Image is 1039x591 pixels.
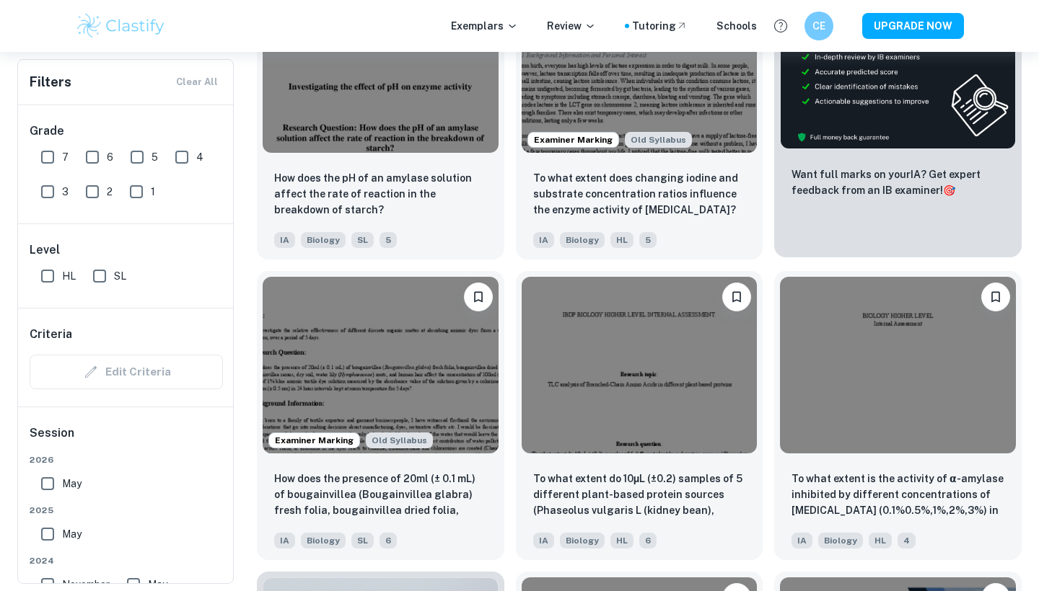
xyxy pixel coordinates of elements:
img: Biology IA example thumbnail: To what extent is the activity of 𝝰-amy [780,277,1016,453]
span: 🎯 [943,185,955,196]
img: Clastify logo [75,12,167,40]
h6: Level [30,241,223,259]
span: 5 [639,232,657,248]
span: HL [62,268,76,284]
span: 3 [62,184,69,200]
p: Review [547,18,596,34]
a: Schools [716,18,757,34]
span: IA [792,533,812,548]
span: May [62,476,82,492]
div: Starting from the May 2025 session, the Biology IA requirements have changed. It's OK to refer to... [625,132,692,148]
span: 6 [107,149,113,165]
span: Old Syllabus [625,132,692,148]
span: HL [869,533,892,548]
span: May [62,526,82,542]
p: Exemplars [451,18,518,34]
a: BookmarkTo what extent do 10μL (±0.2) samples of 5 different plant-based protein sources (Phaseol... [516,271,763,560]
span: 5 [152,149,158,165]
h6: Criteria [30,326,72,343]
span: 2024 [30,554,223,567]
h6: CE [811,18,828,34]
h6: Filters [30,72,71,92]
a: BookmarkTo what extent is the activity of 𝝰-amylase inhibited by different concentrations of bori... [774,271,1022,560]
span: Examiner Marking [269,434,359,447]
span: IA [274,533,295,548]
img: Biology IA example thumbnail: To what extent do 10μL (±0.2) samples of [522,277,758,453]
button: Bookmark [464,283,493,311]
img: Biology IA example thumbnail: How does the presence of 20ml (± 0.1 mL) [263,277,499,453]
div: Criteria filters are unavailable when searching by topic [30,355,223,389]
span: Old Syllabus [366,432,433,448]
span: Biology [301,533,346,548]
p: How does the presence of 20ml (± 0.1 mL) of bougainvillea (Bougainvillea glabra) fresh folia, bou... [274,471,487,520]
button: UPGRADE NOW [862,13,964,39]
p: How does the pH of an amylase solution affect the rate of reaction in the breakdown of starch? [274,170,487,218]
a: Tutoring [632,18,688,34]
button: CE [805,12,833,40]
span: Examiner Marking [528,133,618,146]
span: 1 [151,184,155,200]
span: 6 [380,533,397,548]
div: Starting from the May 2025 session, the Biology IA requirements have changed. It's OK to refer to... [366,432,433,448]
span: SL [114,268,126,284]
span: HL [610,232,634,248]
span: HL [610,533,634,548]
span: 5 [380,232,397,248]
span: Biology [560,232,605,248]
span: Biology [818,533,863,548]
span: 2025 [30,504,223,517]
span: Biology [301,232,346,248]
span: 7 [62,149,69,165]
span: 2026 [30,453,223,466]
span: 4 [898,533,916,548]
span: SL [351,533,374,548]
span: 4 [196,149,203,165]
p: To what extent does changing iodine and substrate concentration ratios influence the enzyme activ... [533,170,746,218]
a: Examiner MarkingStarting from the May 2025 session, the Biology IA requirements have changed. It'... [257,271,504,560]
h6: Grade [30,123,223,140]
span: Biology [560,533,605,548]
p: To what extent do 10μL (±0.2) samples of 5 different plant-based protein sources (Phaseolus vulga... [533,471,746,520]
button: Bookmark [981,283,1010,311]
span: 2 [107,184,113,200]
span: 6 [639,533,657,548]
button: Help and Feedback [768,14,793,38]
h6: Session [30,425,223,453]
p: To what extent is the activity of 𝝰-amylase inhibited by different concentrations of boric acid (... [792,471,1004,520]
span: IA [274,232,295,248]
span: SL [351,232,374,248]
p: Want full marks on your IA ? Get expert feedback from an IB examiner! [792,166,1004,198]
button: Bookmark [722,283,751,311]
span: IA [533,232,554,248]
span: IA [533,533,554,548]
